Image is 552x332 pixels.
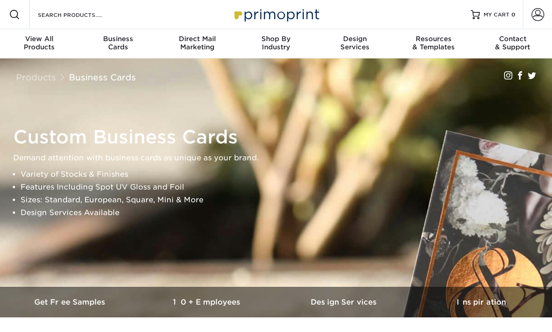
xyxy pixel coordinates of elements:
a: Inspiration [413,287,550,317]
span: Resources [394,35,473,43]
span: Design [315,35,394,43]
span: Contact [473,35,552,43]
div: Cards [79,35,158,51]
span: 0 [511,11,516,18]
a: Contact& Support [473,29,552,58]
div: & Templates [394,35,473,51]
li: Sizes: Standard, European, Square, Mini & More [21,194,547,206]
div: Industry [237,35,316,51]
li: Variety of Stocks & Finishes [21,168,547,181]
div: Marketing [158,35,237,51]
h3: Design Services [276,298,413,306]
a: Direct MailMarketing [158,29,237,58]
a: Get Free Samples [2,287,139,317]
img: Primoprint [230,5,322,24]
a: BusinessCards [79,29,158,58]
div: & Support [473,35,552,51]
a: Design Services [276,287,413,317]
li: Design Services Available [21,206,547,219]
h3: 10+ Employees [139,298,276,306]
a: 10+ Employees [139,287,276,317]
a: DesignServices [315,29,394,58]
input: SEARCH PRODUCTS..... [37,9,126,20]
a: Resources& Templates [394,29,473,58]
a: Business Cards [69,72,136,82]
h3: Inspiration [413,298,550,306]
span: Direct Mail [158,35,237,43]
span: Business [79,35,158,43]
a: Products [16,72,56,82]
p: Demand attention with business cards as unique as your brand. [13,152,547,164]
h1: Custom Business Cards [13,126,547,148]
div: Services [315,35,394,51]
a: Shop ByIndustry [237,29,316,58]
span: Shop By [237,35,316,43]
h3: Get Free Samples [2,298,139,306]
li: Features Including Spot UV Gloss and Foil [21,181,547,194]
span: MY CART [484,11,510,19]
